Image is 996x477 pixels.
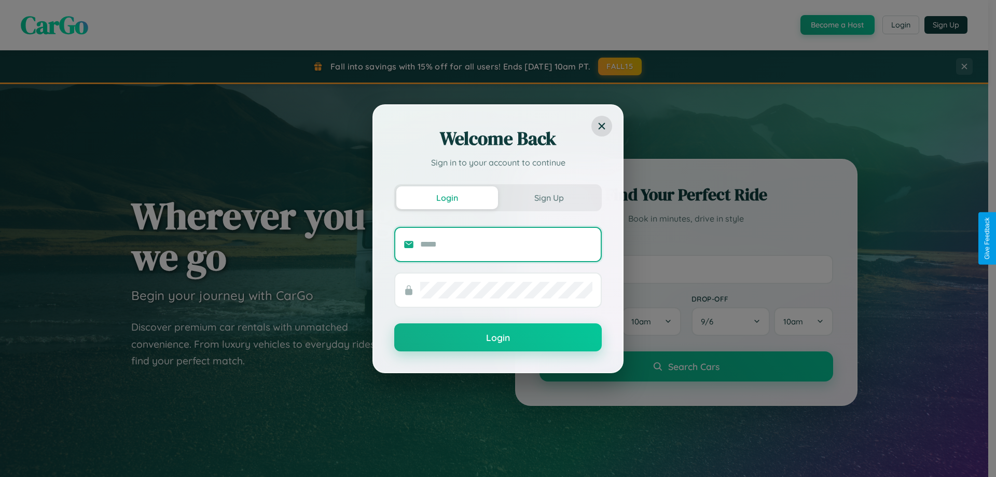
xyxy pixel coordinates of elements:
[394,126,602,151] h2: Welcome Back
[394,156,602,169] p: Sign in to your account to continue
[984,217,991,260] div: Give Feedback
[394,323,602,351] button: Login
[498,186,600,209] button: Sign Up
[396,186,498,209] button: Login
